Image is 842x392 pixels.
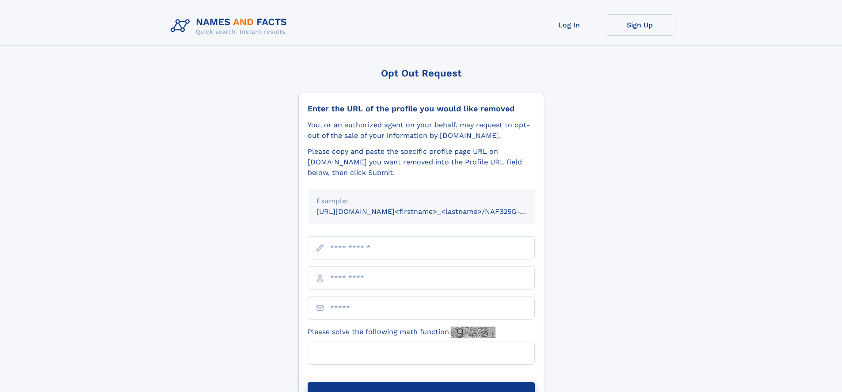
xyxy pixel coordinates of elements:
[308,327,495,338] label: Please solve the following math function:
[298,68,544,79] div: Opt Out Request
[308,146,535,178] div: Please copy and paste the specific profile page URL on [DOMAIN_NAME] you want removed into the Pr...
[316,196,526,206] div: Example:
[308,120,535,141] div: You, or an authorized agent on your behalf, may request to opt-out of the sale of your informatio...
[316,207,552,216] small: [URL][DOMAIN_NAME]<firstname>_<lastname>/NAF325G-xxxxxxxx
[534,14,605,36] a: Log In
[605,14,675,36] a: Sign Up
[308,104,535,114] div: Enter the URL of the profile you would like removed
[167,14,294,38] img: Logo Names and Facts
